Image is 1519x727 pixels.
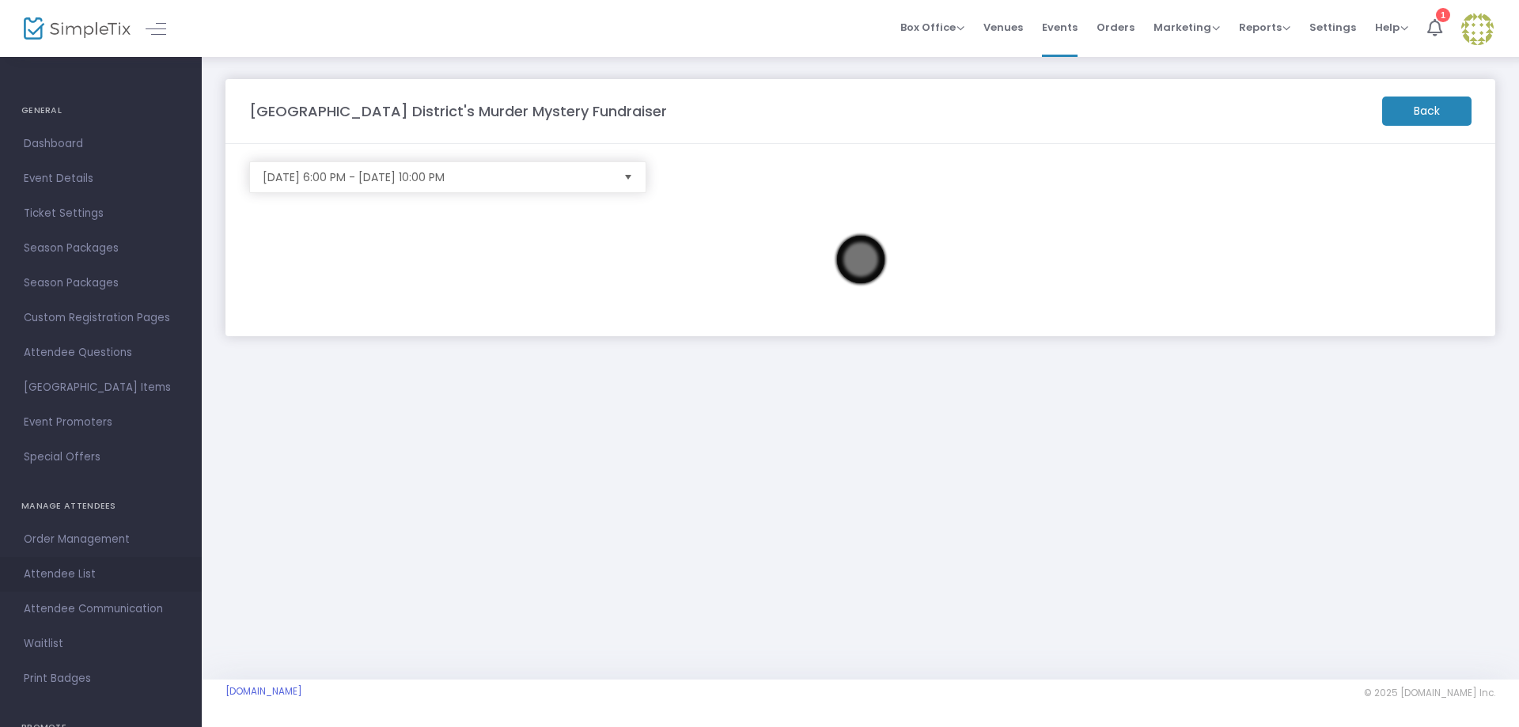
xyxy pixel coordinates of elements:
[617,162,639,192] button: Select
[263,169,611,185] span: [DATE] 6:00 PM - [DATE] 10:00 PM
[24,134,178,154] span: Dashboard
[21,490,180,522] h4: MANAGE ATTENDEES
[1364,687,1495,699] span: © 2025 [DOMAIN_NAME] Inc.
[24,168,178,189] span: Event Details
[1309,7,1356,47] span: Settings
[983,7,1023,47] span: Venues
[1375,20,1408,35] span: Help
[24,343,178,363] span: Attendee Questions
[225,685,302,698] a: [DOMAIN_NAME]
[24,203,178,224] span: Ticket Settings
[24,412,178,433] span: Event Promoters
[24,599,178,619] span: Attendee Communication
[1153,20,1220,35] span: Marketing
[249,200,1472,319] iframe: seating chart
[1382,97,1472,126] m-button: Back
[24,308,178,328] span: Custom Registration Pages
[1097,7,1135,47] span: Orders
[24,564,178,585] span: Attendee List
[1436,8,1450,22] div: 1
[1042,7,1078,47] span: Events
[24,668,178,689] span: Print Badges
[24,377,178,398] span: [GEOGRAPHIC_DATA] Items
[24,238,178,259] span: Season Packages
[1239,20,1290,35] span: Reports
[249,100,667,122] m-panel-title: [GEOGRAPHIC_DATA] District's Murder Mystery Fundraiser
[21,95,180,127] h4: GENERAL
[24,634,178,654] span: Waitlist
[900,20,964,35] span: Box Office
[24,447,178,468] span: Special Offers
[24,273,178,293] span: Season Packages
[24,529,178,550] span: Order Management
